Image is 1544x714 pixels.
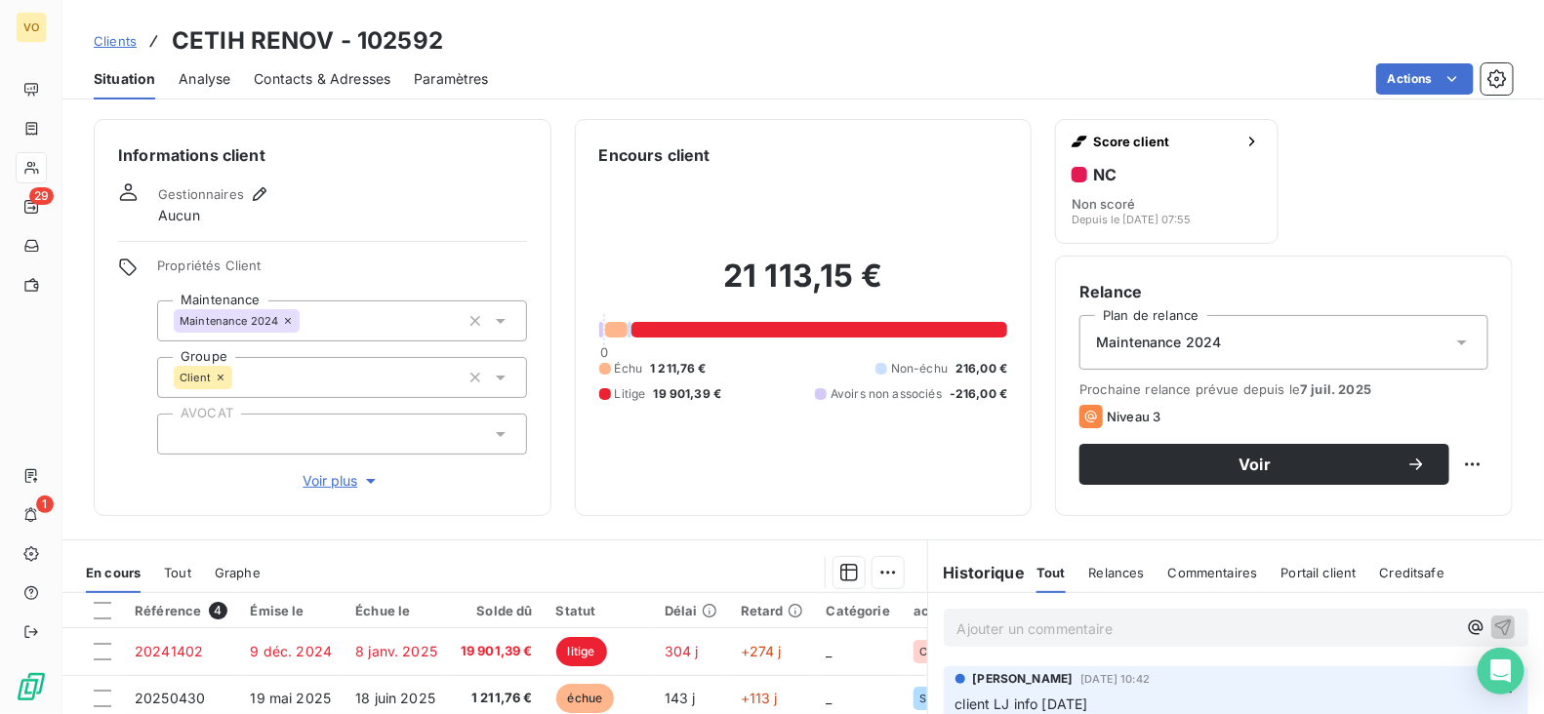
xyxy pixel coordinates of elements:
span: 4 [209,602,226,619]
span: _ [827,643,833,659]
h6: Historique [928,561,1026,584]
div: Référence [135,602,227,619]
span: 216,00 € [955,360,1007,377]
h6: NC [1093,165,1117,184]
div: Solde dû [461,603,533,618]
span: Graphe [215,565,261,580]
span: 7 juil. 2025 [1300,381,1371,397]
span: -216,00 € [950,385,1007,403]
span: 1 [36,496,54,513]
span: [DATE] 10:42 [1080,673,1150,685]
span: Gestionnaires [158,186,244,202]
span: 0 [600,344,608,360]
h3: CETIH RENOV - 102592 [172,23,443,59]
span: Échu [615,360,643,377]
button: Actions [1376,63,1474,95]
span: +113 j [741,690,778,706]
span: Situation [94,69,155,89]
div: Retard [741,603,803,618]
span: [PERSON_NAME] [973,670,1074,688]
span: litige [556,637,607,666]
span: client LJ info [DATE] [955,695,1088,712]
span: Client [180,372,211,383]
span: En cours [86,565,141,580]
span: 19 901,39 € [461,642,533,661]
span: Score client [1093,134,1236,149]
div: Statut [556,603,641,618]
span: Non-échu [891,360,948,377]
h6: Informations client [118,143,527,167]
span: Contacts & Adresses [254,69,390,89]
span: Depuis le [DATE] 07:55 [1072,214,1191,225]
h6: Relance [1079,280,1488,303]
div: Émise le [251,603,333,618]
span: échue [556,684,615,713]
span: Voir [1103,456,1406,472]
span: Litige [615,385,646,403]
span: Propriétés Client [157,258,527,285]
span: Tout [164,565,191,580]
span: Voir plus [303,471,381,491]
span: Maintenance 2024 [1096,333,1221,352]
input: Ajouter une valeur [174,425,189,443]
span: 29 [29,187,54,205]
span: Paramètres [414,69,489,89]
input: Ajouter une valeur [300,312,315,330]
span: 19 901,39 € [654,385,722,403]
span: SF2104-55268 [919,693,998,704]
img: Logo LeanPay [16,671,47,702]
span: Relances [1089,565,1145,580]
span: 8 janv. 2025 [355,643,437,659]
span: Portail client [1281,565,1357,580]
div: Catégorie [827,603,890,618]
span: Clients [94,33,137,49]
a: Clients [94,31,137,51]
span: 20241402 [135,643,203,659]
input: Ajouter une valeur [232,369,248,386]
span: Prochaine relance prévue depuis le [1079,381,1488,397]
span: Creditsafe [1380,565,1445,580]
span: 1 211,76 € [650,360,707,377]
h6: Encours client [599,143,711,167]
span: _ [827,690,833,706]
span: 20250430 [135,690,205,706]
div: Open Intercom Messenger [1478,648,1524,694]
span: Non scoré [1072,196,1135,212]
span: Maintenance 2024 [180,315,278,327]
span: 1 211,76 € [461,689,533,708]
span: Aucun [158,206,200,225]
span: 304 j [665,643,699,659]
span: Commentaires [1168,565,1258,580]
span: 143 j [665,690,696,706]
span: +274 j [741,643,782,659]
span: 18 juin 2025 [355,690,435,706]
div: VO [16,12,47,43]
button: Voir [1079,444,1449,485]
h2: 21 113,15 € [599,257,1008,315]
span: CTM HNET V5 50P° [919,646,1005,657]
div: accountingReference [914,603,1053,618]
span: Tout [1036,565,1066,580]
span: Niveau 3 [1107,409,1160,424]
button: Score clientNCNon scoréDepuis le [DATE] 07:55 [1055,119,1278,244]
span: Analyse [179,69,230,89]
span: Avoirs non associés [831,385,942,403]
span: 19 mai 2025 [251,690,332,706]
div: Échue le [355,603,437,618]
button: Voir plus [157,470,527,492]
span: 9 déc. 2024 [251,643,333,659]
div: Délai [665,603,717,618]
